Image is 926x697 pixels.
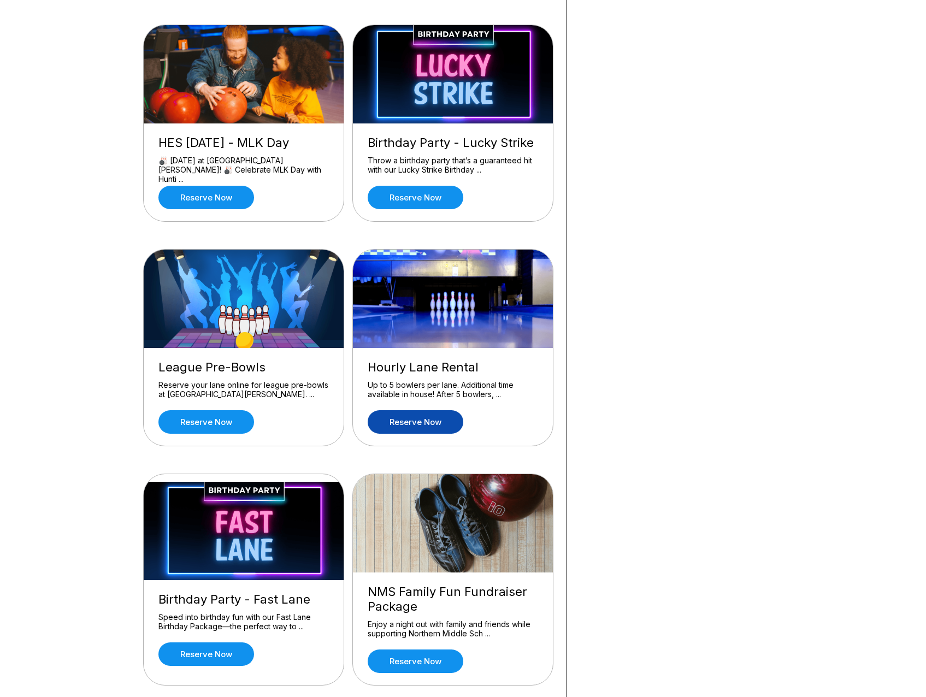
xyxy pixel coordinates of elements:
div: Speed into birthday fun with our Fast Lane Birthday Package—the perfect way to ... [158,612,329,631]
div: Hourly Lane Rental [368,360,538,375]
div: Birthday Party - Fast Lane [158,592,329,607]
img: League Pre-Bowls [144,250,345,348]
img: Birthday Party - Fast Lane [144,482,345,580]
a: Reserve now [368,410,463,434]
div: HES [DATE] - MLK Day [158,135,329,150]
a: Reserve now [368,649,463,673]
a: Reserve now [368,186,463,209]
img: HES Spirit Day - MLK Day [144,25,345,123]
img: Birthday Party - Lucky Strike [353,25,554,123]
div: Throw a birthday party that’s a guaranteed hit with our Lucky Strike Birthday ... [368,156,538,175]
div: Birthday Party - Lucky Strike [368,135,538,150]
img: Hourly Lane Rental [353,250,554,348]
div: League Pre-Bowls [158,360,329,375]
div: Enjoy a night out with family and friends while supporting Northern Middle Sch ... [368,619,538,639]
div: Up to 5 bowlers per lane. Additional time available in house! After 5 bowlers, ... [368,380,538,399]
div: NMS Family Fun Fundraiser Package [368,584,538,614]
a: Reserve now [158,410,254,434]
img: NMS Family Fun Fundraiser Package [353,474,554,572]
a: Reserve now [158,642,254,666]
div: 🎳 [DATE] at [GEOGRAPHIC_DATA][PERSON_NAME]! 🎳 Celebrate MLK Day with Hunti ... [158,156,329,175]
a: Reserve now [158,186,254,209]
div: Reserve your lane online for league pre-bowls at [GEOGRAPHIC_DATA][PERSON_NAME]. ... [158,380,329,399]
